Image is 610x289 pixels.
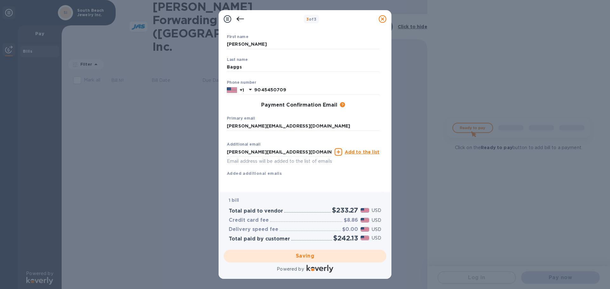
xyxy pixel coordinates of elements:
[254,85,379,95] input: Enter your phone number
[227,81,256,84] label: Phone number
[229,198,239,203] b: 1 bill
[361,227,369,232] img: USD
[227,62,379,72] input: Enter your last name
[333,234,358,242] h2: $242.13
[229,217,269,223] h3: Credit card fee
[227,35,248,39] label: First name
[227,87,237,94] img: US
[372,207,381,214] p: USD
[227,58,248,62] label: Last name
[227,147,332,157] input: Enter additional email
[277,266,304,273] p: Powered by
[345,149,379,154] u: Add to the list
[372,217,381,224] p: USD
[372,235,381,241] p: USD
[261,102,337,108] h3: Payment Confirmation Email
[361,218,369,222] img: USD
[229,208,283,214] h3: Total paid to vendor
[227,143,261,147] label: Additional email
[306,17,309,22] span: 3
[307,265,333,273] img: Logo
[372,226,381,233] p: USD
[227,158,332,165] p: Email address will be added to the list of emails
[344,217,358,223] h3: $8.86
[332,206,358,214] h2: $233.27
[342,227,358,233] h3: $0.00
[227,171,282,176] b: Added additional emails
[227,40,379,49] input: Enter your first name
[306,17,317,22] b: of 3
[361,208,369,213] img: USD
[227,121,379,131] input: Enter your primary email
[240,87,244,93] p: +1
[229,227,278,233] h3: Delivery speed fee
[361,236,369,240] img: USD
[227,117,255,121] label: Primary email
[229,236,290,242] h3: Total paid by customer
